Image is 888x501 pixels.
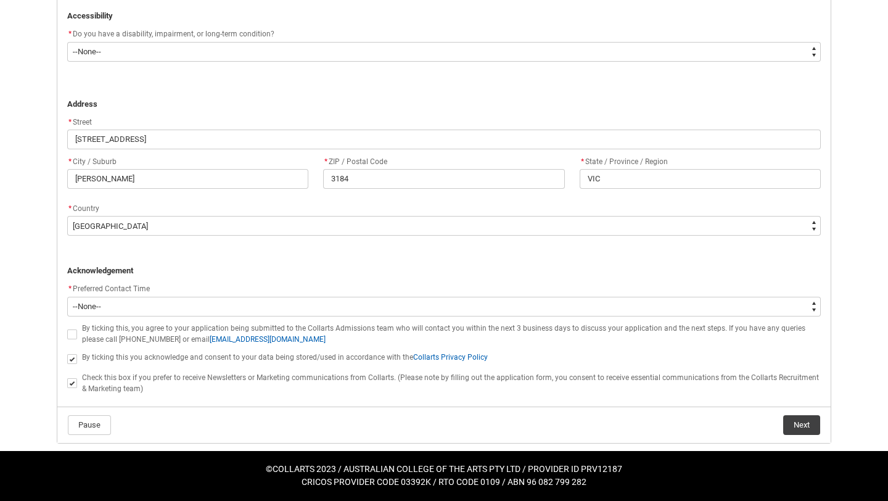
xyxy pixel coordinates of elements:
[413,353,488,362] a: Collarts Privacy Policy
[68,415,111,435] button: Pause
[82,353,488,362] span: By ticking this you acknowledge and consent to your data being stored/used in accordance with the
[67,11,113,20] strong: Accessibility
[68,157,72,166] abbr: required
[68,30,72,38] abbr: required
[67,99,97,109] strong: Address
[73,204,99,213] span: Country
[82,324,805,344] span: By ticking this, you agree to your application being submitted to the Collarts Admissions team wh...
[73,30,274,38] span: Do you have a disability, impairment, or long-term condition?
[324,157,327,166] abbr: required
[68,284,72,293] abbr: required
[210,335,326,344] a: [EMAIL_ADDRESS][DOMAIN_NAME]
[581,157,584,166] abbr: required
[67,266,133,275] strong: Acknowledgement
[783,415,820,435] button: Next
[68,118,72,126] abbr: required
[67,157,117,166] span: City / Suburb
[323,157,387,166] span: ZIP / Postal Code
[68,204,72,213] abbr: required
[580,157,668,166] span: State / Province / Region
[67,118,92,126] span: Street
[82,373,819,393] span: Check this box if you prefer to receive Newsletters or Marketing communications from Collarts. (P...
[73,284,150,293] span: Preferred Contact Time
